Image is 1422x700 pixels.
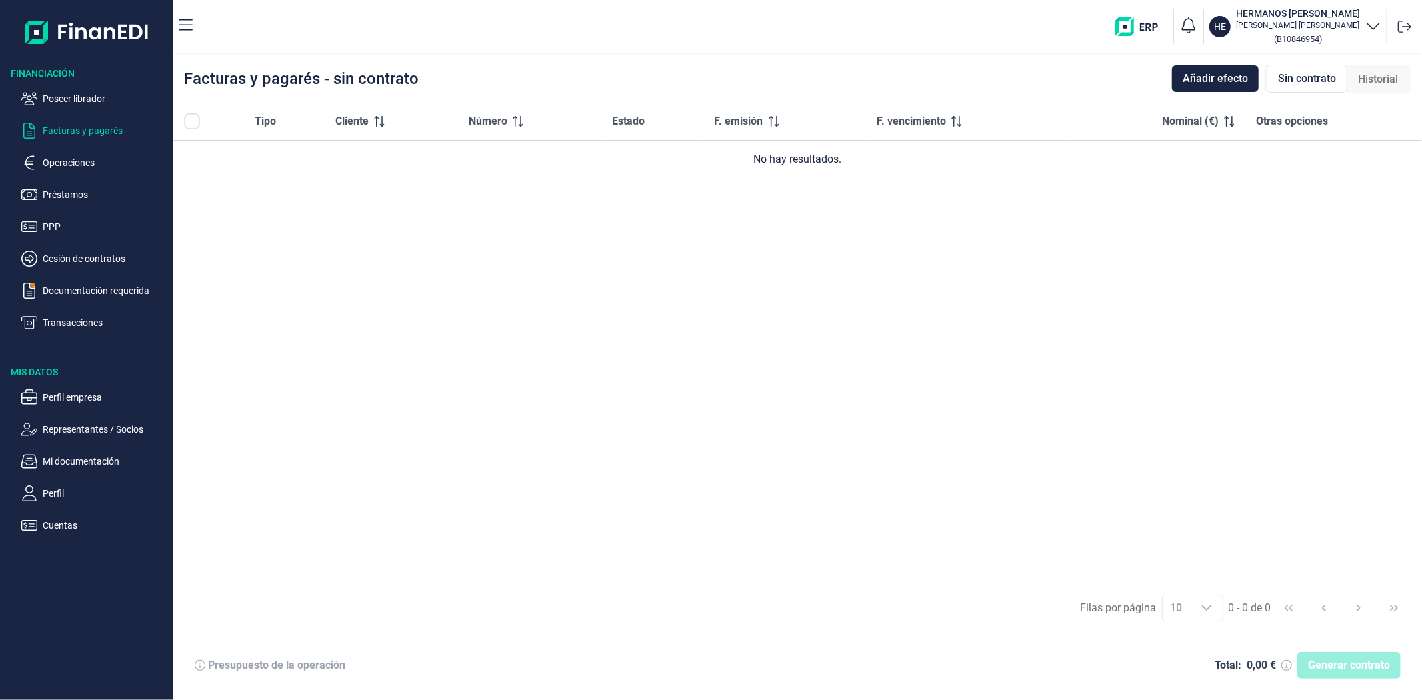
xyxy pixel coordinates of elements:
img: erp [1115,17,1168,36]
button: Perfil empresa [21,389,168,405]
p: Cuentas [43,517,168,533]
span: 0 - 0 de 0 [1229,603,1271,613]
p: Operaciones [43,155,168,171]
button: Mi documentación [21,453,168,469]
small: Copiar cif [1274,34,1322,44]
button: First Page [1273,592,1305,624]
p: PPP [43,219,168,235]
button: Operaciones [21,155,168,171]
button: HEHERMANOS [PERSON_NAME][PERSON_NAME] [PERSON_NAME](B10846954) [1209,7,1381,47]
span: F. vencimiento [877,113,946,129]
button: Representantes / Socios [21,421,168,437]
img: Logo de aplicación [25,11,149,53]
span: Historial [1358,71,1398,87]
button: Documentación requerida [21,283,168,299]
span: Tipo [255,113,276,129]
div: Choose [1191,595,1223,621]
div: All items unselected [184,113,200,129]
span: Estado [613,113,645,129]
div: Sin contrato [1267,65,1347,93]
button: PPP [21,219,168,235]
button: Transacciones [21,315,168,331]
h3: HERMANOS [PERSON_NAME] [1236,7,1360,20]
p: Perfil empresa [43,389,168,405]
button: Cuentas [21,517,168,533]
div: Presupuesto de la operación [208,659,345,672]
div: 0,00 € [1247,659,1276,672]
span: F. emisión [715,113,763,129]
button: Last Page [1378,592,1410,624]
p: Préstamos [43,187,168,203]
span: Otras opciones [1256,113,1328,129]
div: Historial [1347,66,1409,93]
span: Nominal (€) [1162,113,1219,129]
p: Documentación requerida [43,283,168,299]
p: Cesión de contratos [43,251,168,267]
p: Representantes / Socios [43,421,168,437]
span: Número [469,113,507,129]
div: Facturas y pagarés - sin contrato [184,71,419,87]
p: Mi documentación [43,453,168,469]
button: Previous Page [1308,592,1340,624]
span: Añadir efecto [1183,71,1248,87]
p: Facturas y pagarés [43,123,168,139]
button: Poseer librador [21,91,168,107]
button: Facturas y pagarés [21,123,168,139]
button: Perfil [21,485,168,501]
p: Transacciones [43,315,168,331]
p: Poseer librador [43,91,168,107]
div: No hay resultados. [184,151,1411,167]
span: Sin contrato [1278,71,1336,87]
p: Perfil [43,485,168,501]
p: [PERSON_NAME] [PERSON_NAME] [1236,20,1360,31]
div: Total: [1215,659,1241,672]
button: Cesión de contratos [21,251,168,267]
button: Añadir efecto [1172,65,1259,92]
span: Cliente [335,113,369,129]
button: Next Page [1343,592,1375,624]
p: HE [1214,20,1226,33]
button: Préstamos [21,187,168,203]
div: Filas por página [1081,600,1157,616]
